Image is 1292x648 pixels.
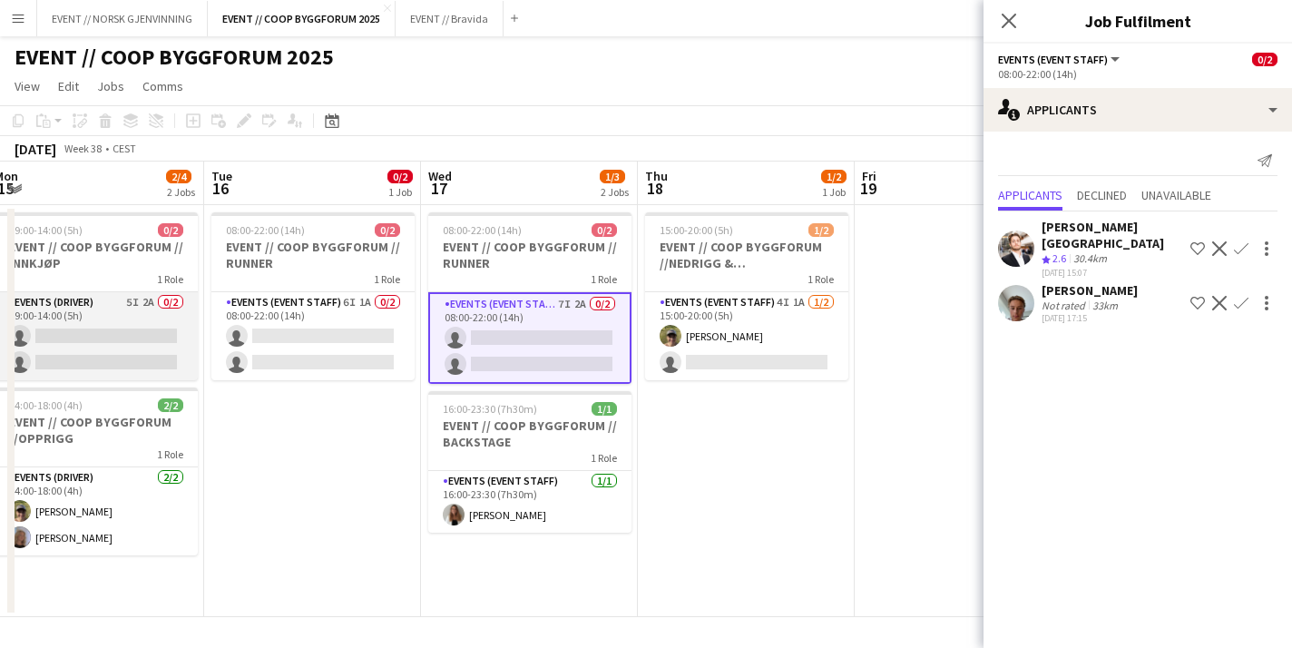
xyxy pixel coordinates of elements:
div: Applicants [984,88,1292,132]
span: Jobs [97,78,124,94]
span: 1/3 [600,170,625,183]
span: 1 Role [591,272,617,286]
span: 18 [642,178,668,199]
span: Comms [142,78,183,94]
span: Applicants [998,189,1062,201]
span: 1 Role [591,451,617,465]
h3: Job Fulfilment [984,9,1292,33]
span: 15:00-20:00 (5h) [660,223,733,237]
button: EVENT // NORSK GJENVINNING [37,1,208,36]
span: 1/2 [821,170,847,183]
div: 1 Job [822,185,846,199]
a: Comms [135,74,191,98]
span: 1 Role [157,447,183,461]
div: 08:00-22:00 (14h) [998,67,1277,81]
span: 2/4 [166,170,191,183]
span: Week 38 [60,142,105,155]
h1: EVENT // COOP BYGGFORUM 2025 [15,44,334,71]
app-card-role: Events (Event Staff)7I2A0/208:00-22:00 (14h) [428,292,631,384]
span: Wed [428,168,452,184]
app-card-role: Events (Event Staff)4I1A1/215:00-20:00 (5h)[PERSON_NAME] [645,292,848,380]
span: 16 [209,178,232,199]
div: [PERSON_NAME][GEOGRAPHIC_DATA] [1042,219,1183,251]
span: 1/1 [592,402,617,416]
span: 08:00-22:00 (14h) [226,223,305,237]
span: 1 Role [807,272,834,286]
div: 30.4km [1070,251,1111,267]
div: [DATE] 17:15 [1042,312,1138,324]
span: 0/2 [592,223,617,237]
div: 2 Jobs [601,185,629,199]
app-card-role: Events (Event Staff)1/116:00-23:30 (7h30m)[PERSON_NAME] [428,471,631,533]
h3: EVENT // COOP BYGGFORUM // RUNNER [211,239,415,271]
span: 17 [426,178,452,199]
span: 19 [859,178,876,199]
span: 1 Role [374,272,400,286]
button: EVENT // COOP BYGGFORUM 2025 [208,1,396,36]
a: Edit [51,74,86,98]
div: 2 Jobs [167,185,195,199]
div: 1 Job [388,185,412,199]
span: 2.6 [1052,251,1066,265]
span: 09:00-14:00 (5h) [9,223,83,237]
div: Not rated [1042,299,1089,312]
span: 0/2 [375,223,400,237]
span: 16:00-23:30 (7h30m) [443,402,537,416]
app-card-role: Events (Event Staff)6I1A0/208:00-22:00 (14h) [211,292,415,380]
div: CEST [113,142,136,155]
h3: EVENT // COOP BYGGFORUM // BACKSTAGE [428,417,631,450]
span: Thu [645,168,668,184]
span: Declined [1077,189,1127,201]
span: 0/2 [387,170,413,183]
a: View [7,74,47,98]
h3: EVENT // COOP BYGGFORUM // RUNNER [428,239,631,271]
div: [PERSON_NAME] [1042,282,1138,299]
span: 0/2 [158,223,183,237]
app-job-card: 08:00-22:00 (14h)0/2EVENT // COOP BYGGFORUM // RUNNER1 RoleEvents (Event Staff)7I2A0/208:00-22:00... [428,212,631,384]
div: [DATE] 15:07 [1042,267,1183,279]
span: Unavailable [1141,189,1211,201]
span: 0/2 [1252,53,1277,66]
span: Events (Event Staff) [998,53,1108,66]
span: Edit [58,78,79,94]
button: Events (Event Staff) [998,53,1122,66]
div: 33km [1089,299,1121,312]
span: View [15,78,40,94]
span: Tue [211,168,232,184]
span: 1 Role [157,272,183,286]
app-job-card: 15:00-20:00 (5h)1/2EVENT // COOP BYGGFORUM //NEDRIGG & TILBAKELEVERING1 RoleEvents (Event Staff)4... [645,212,848,380]
span: 2/2 [158,398,183,412]
app-job-card: 16:00-23:30 (7h30m)1/1EVENT // COOP BYGGFORUM // BACKSTAGE1 RoleEvents (Event Staff)1/116:00-23:3... [428,391,631,533]
button: EVENT // Bravida [396,1,504,36]
app-job-card: 08:00-22:00 (14h)0/2EVENT // COOP BYGGFORUM // RUNNER1 RoleEvents (Event Staff)6I1A0/208:00-22:00... [211,212,415,380]
span: 1/2 [808,223,834,237]
div: [DATE] [15,140,56,158]
span: 08:00-22:00 (14h) [443,223,522,237]
span: 14:00-18:00 (4h) [9,398,83,412]
span: Fri [862,168,876,184]
h3: EVENT // COOP BYGGFORUM //NEDRIGG & TILBAKELEVERING [645,239,848,271]
a: Jobs [90,74,132,98]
